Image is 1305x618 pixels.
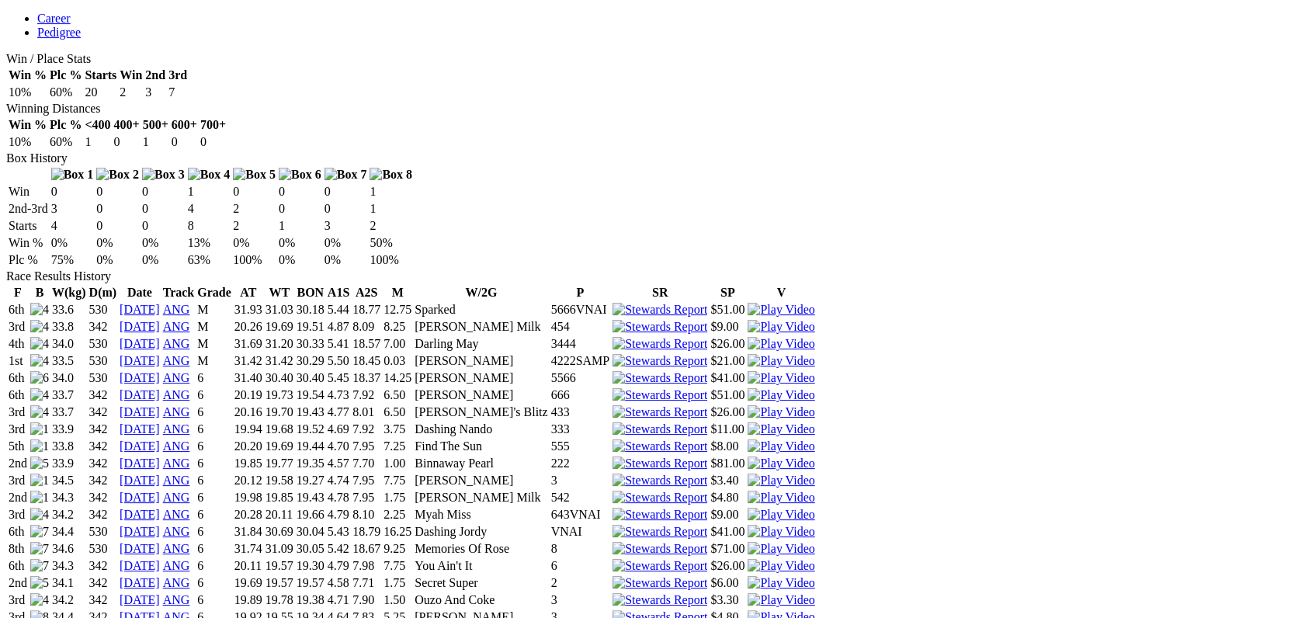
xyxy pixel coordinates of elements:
[265,336,294,352] td: 31.20
[8,252,49,268] td: Plc %
[748,371,814,384] a: View replay
[196,370,232,386] td: 6
[89,285,118,300] th: D(m)
[30,337,49,351] img: 4
[613,508,707,522] img: Stewards Report
[120,405,160,418] a: [DATE]
[613,525,707,539] img: Stewards Report
[89,370,118,386] td: 530
[265,319,294,335] td: 19.69
[30,439,49,453] img: 1
[163,388,190,401] a: ANG
[748,559,814,572] a: View replay
[50,235,95,251] td: 0%
[8,319,28,335] td: 3rd
[51,336,87,352] td: 34.0
[414,353,548,369] td: [PERSON_NAME]
[265,302,294,318] td: 31.03
[119,68,143,83] th: Win
[144,85,166,100] td: 3
[89,387,118,403] td: 342
[613,422,707,436] img: Stewards Report
[748,337,814,350] a: View replay
[613,354,707,368] img: Stewards Report
[613,491,707,505] img: Stewards Report
[8,68,47,83] th: Win %
[89,319,118,335] td: 342
[163,542,190,555] a: ANG
[120,525,160,538] a: [DATE]
[6,102,1299,116] div: Winning Distances
[352,387,381,403] td: 7.92
[748,457,814,470] img: Play Video
[550,370,611,386] td: 5566
[8,404,28,420] td: 3rd
[550,302,611,318] td: 5666VNAI
[171,117,198,133] th: 600+
[613,576,707,590] img: Stewards Report
[51,302,87,318] td: 33.6
[232,218,276,234] td: 2
[89,404,118,420] td: 342
[95,218,140,234] td: 0
[748,422,814,436] a: View replay
[30,559,49,573] img: 7
[278,184,322,200] td: 0
[37,26,81,39] a: Pedigree
[196,302,232,318] td: M
[414,336,548,352] td: Darling May
[383,319,412,335] td: 8.25
[30,285,50,300] th: B
[8,387,28,403] td: 6th
[324,184,368,200] td: 0
[163,337,190,350] a: ANG
[50,201,95,217] td: 3
[95,252,140,268] td: 0%
[748,508,814,522] img: Play Video
[89,302,118,318] td: 530
[383,353,412,369] td: 0.03
[168,68,188,83] th: 3rd
[710,319,745,335] td: $9.00
[748,388,814,401] a: View replay
[352,353,381,369] td: 18.45
[748,474,814,487] a: View replay
[120,593,160,606] a: [DATE]
[296,319,325,335] td: 19.51
[748,508,814,521] a: View replay
[613,457,707,470] img: Stewards Report
[49,85,82,100] td: 60%
[234,285,263,300] th: AT
[188,168,231,182] img: Box 4
[234,404,263,420] td: 20.16
[748,439,814,453] a: View replay
[196,285,232,300] th: Grade
[51,353,87,369] td: 33.5
[613,593,707,607] img: Stewards Report
[196,336,232,352] td: M
[119,285,161,300] th: Date
[613,337,707,351] img: Stewards Report
[84,68,117,83] th: Starts
[120,508,160,521] a: [DATE]
[748,405,814,419] img: Play Video
[200,117,227,133] th: 700+
[89,336,118,352] td: 530
[748,457,814,470] a: View replay
[30,388,49,402] img: 4
[324,252,368,268] td: 0%
[369,218,413,234] td: 2
[120,542,160,555] a: [DATE]
[414,302,548,318] td: Sparked
[748,303,814,317] img: Play Video
[748,593,814,606] a: View replay
[196,353,232,369] td: M
[296,387,325,403] td: 19.54
[51,285,87,300] th: W(kg)
[278,252,322,268] td: 0%
[265,353,294,369] td: 31.42
[613,405,707,419] img: Stewards Report
[327,319,350,335] td: 4.87
[142,117,169,133] th: 500+
[613,388,707,402] img: Stewards Report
